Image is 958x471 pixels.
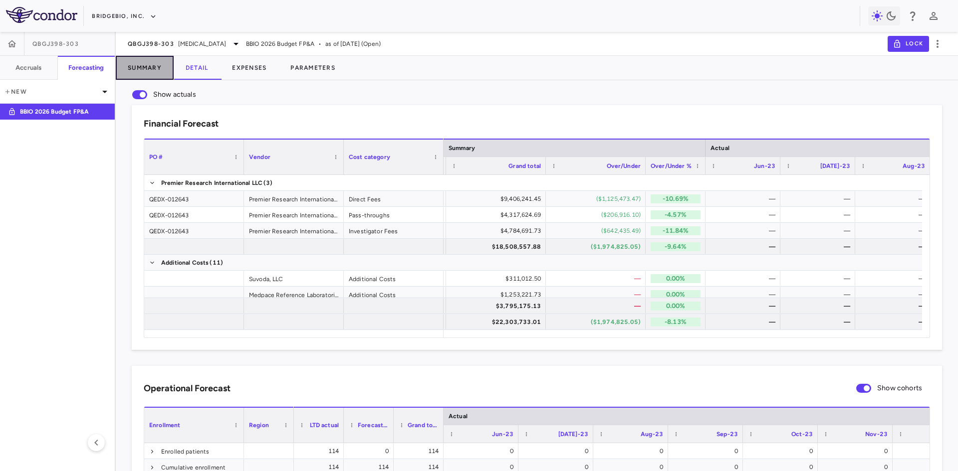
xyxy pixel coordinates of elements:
div: — [555,298,641,314]
div: — [864,239,925,255]
p: New [4,87,99,96]
p: -11.84% [651,226,701,235]
div: $4,317,624.69 [455,207,541,223]
p: -4.57% [651,210,701,219]
div: — [715,223,775,239]
h6: Accruals [15,63,41,72]
span: Cost category [349,154,390,160]
div: 0 [827,443,888,459]
div: $4,784,691.73 [455,223,541,239]
div: — [789,223,850,239]
p: 0.00% [651,274,701,283]
span: Aug-23 [903,162,925,169]
span: Region [249,422,269,429]
div: — [715,191,775,207]
span: Additional Costs [161,255,209,271]
h6: Forecasting [68,63,104,72]
span: Sep-23 [717,431,738,438]
div: Premier Research International LLC [244,191,344,206]
div: Premier Research International LLC [244,207,344,222]
span: QBGJ398-303 [128,40,174,48]
span: Oct-23 [791,431,813,438]
span: Enrolled patients [161,444,210,460]
button: BridgeBio, Inc. [92,8,157,24]
p: -9.64% [651,242,701,251]
button: Parameters [278,56,347,80]
span: Actual [711,145,729,152]
p: 0.00% [651,302,701,311]
div: — [715,271,775,287]
div: Direct Fees [344,191,444,206]
div: — [789,287,850,303]
span: QBGJ398-303 [32,40,79,48]
div: Pass-throughs [344,207,444,222]
div: Additional Costs [344,287,444,302]
div: $22,303,733.01 [455,314,541,330]
div: ($1,974,825.05) [555,239,641,255]
span: BBIO 2026 Budget FP&A [246,39,314,48]
span: Over/Under [607,162,641,169]
span: Grand total [408,422,439,429]
button: Summary [116,56,174,80]
span: (3) [263,175,272,191]
div: — [789,191,850,207]
div: 0 [527,443,588,459]
div: — [789,207,850,223]
span: (11) [210,255,223,271]
div: — [789,271,850,287]
div: ($206,916.10) [555,207,641,223]
div: $1,253,221.73 [455,287,541,303]
span: Grand total [508,162,541,169]
div: $311,012.50 [455,271,541,287]
span: [DATE]-23 [558,431,588,438]
h6: Financial Forecast [144,117,219,131]
button: Detail [174,56,221,80]
p: -10.69% [651,194,701,203]
h6: Operational Forecast [144,382,231,395]
button: Expenses [220,56,278,80]
div: 0 [752,443,813,459]
span: Actual [449,413,468,420]
span: [MEDICAL_DATA] [178,39,226,48]
div: 0 [353,443,389,459]
div: — [715,314,775,330]
span: Nov-23 [865,431,888,438]
div: — [864,191,925,207]
span: LTD actual [310,422,339,429]
div: Suvoda, LLC [244,271,344,286]
label: Show cohorts [850,378,922,399]
div: 114 [403,443,439,459]
span: PO # [149,154,163,160]
div: 0 [677,443,738,459]
div: Medpace Reference Laboratories, LLC [244,287,344,302]
div: — [864,298,925,314]
span: • [318,39,321,48]
label: Show actuals [126,84,196,105]
div: — [715,298,775,314]
div: — [715,239,775,255]
div: Additional Costs [344,271,444,286]
div: — [789,298,850,314]
div: — [715,207,775,223]
span: Summary [449,145,475,152]
div: 0 [453,443,513,459]
div: — [789,239,850,255]
div: $18,508,557.88 [455,239,541,255]
span: Show cohorts [877,383,922,394]
span: Jun-23 [754,162,775,169]
div: 0 [602,443,663,459]
div: $9,406,241.45 [455,191,541,207]
div: $3,795,175.13 [455,298,541,314]
span: Aug-23 [641,431,663,438]
div: ($1,125,473.47) [555,191,641,207]
div: — [864,314,925,330]
div: QEDX-012643 [144,223,244,238]
div: Premier Research International LLC [244,223,344,238]
span: [DATE]-23 [820,162,850,169]
div: Investigator Fees [344,223,444,238]
img: logo-full-SnFGN8VE.png [6,7,77,23]
div: QEDX-012643 [144,207,244,222]
p: 0.00% [651,290,701,299]
span: Jun-23 [492,431,513,438]
span: Over/Under % [651,162,692,169]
